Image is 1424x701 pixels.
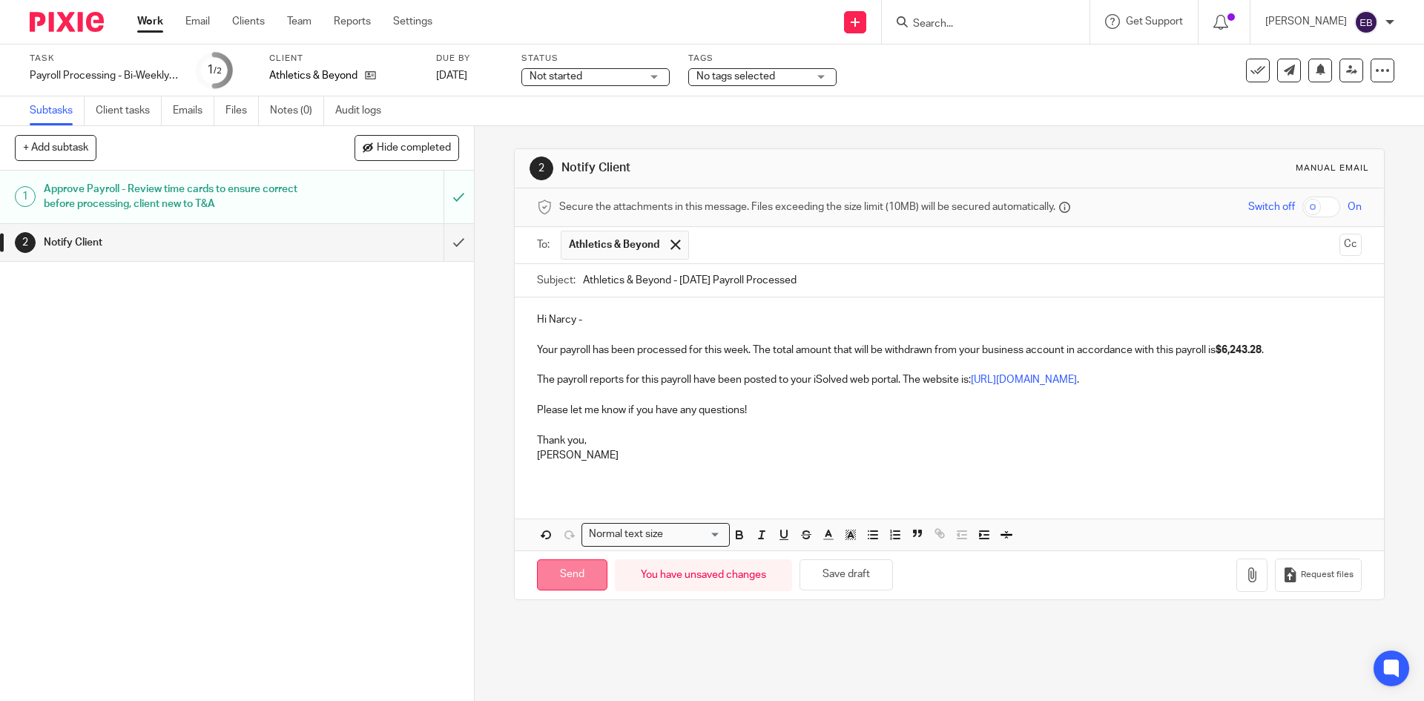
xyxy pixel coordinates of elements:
div: 1 [15,186,36,207]
h1: Approve Payroll - Review time cards to ensure correct before processing, client new to T&A [44,178,300,216]
input: Search [912,18,1045,31]
span: Request files [1301,569,1354,581]
label: Client [269,53,418,65]
p: Thank you, [537,418,1361,448]
span: Not started [530,71,582,82]
label: Status [521,53,670,65]
label: Tags [688,53,837,65]
a: Team [287,14,311,29]
label: Due by [436,53,503,65]
small: /2 [214,67,222,75]
div: Manual email [1296,162,1369,174]
button: Request files [1275,559,1361,592]
input: Search for option [667,527,721,542]
button: + Add subtask [15,135,96,160]
label: Task [30,53,178,65]
span: Get Support [1126,16,1183,27]
a: Subtasks [30,96,85,125]
span: On [1348,200,1362,214]
div: 2 [15,232,36,253]
img: Pixie [30,12,104,32]
a: Clients [232,14,265,29]
h1: Notify Client [44,231,300,254]
span: No tags selected [696,71,775,82]
p: [PERSON_NAME] [1265,14,1347,29]
p: Athletics & Beyond [269,68,357,83]
a: Emails [173,96,214,125]
a: Reports [334,14,371,29]
a: [URL][DOMAIN_NAME] [971,375,1077,385]
span: Secure the attachments in this message. Files exceeding the size limit (10MB) will be secured aut... [559,200,1055,214]
a: Settings [393,14,432,29]
p: Your payroll has been processed for this week. The total amount that will be withdrawn from your ... [537,328,1361,358]
h1: Notify Client [561,160,981,176]
span: Switch off [1248,200,1295,214]
input: Send [537,559,607,591]
p: The payroll reports for this payroll have been posted to your iSolved web portal. The website is: . [537,372,1361,387]
div: 2 [530,157,553,180]
button: Save draft [800,559,893,591]
img: svg%3E [1354,10,1378,34]
div: 1 [207,62,222,79]
span: Athletics & Beyond [569,237,659,252]
a: Work [137,14,163,29]
p: [PERSON_NAME] [537,448,1361,463]
label: To: [537,237,553,252]
a: Notes (0) [270,96,324,125]
label: Subject: [537,273,576,288]
span: [DATE] [436,70,467,81]
div: Search for option [581,523,730,546]
span: Normal text size [585,527,666,542]
div: Payroll Processing - Bi-Weekly 11 [30,68,178,83]
p: Hi Narcy - [537,312,1361,327]
span: Hide completed [377,142,451,154]
a: Files [225,96,259,125]
div: You have unsaved changes [615,559,792,591]
a: Client tasks [96,96,162,125]
a: Audit logs [335,96,392,125]
p: Please let me know if you have any questions! [537,388,1361,418]
strong: $6,243.28 [1216,345,1262,355]
a: Email [185,14,210,29]
button: Hide completed [355,135,459,160]
button: Cc [1339,234,1362,256]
